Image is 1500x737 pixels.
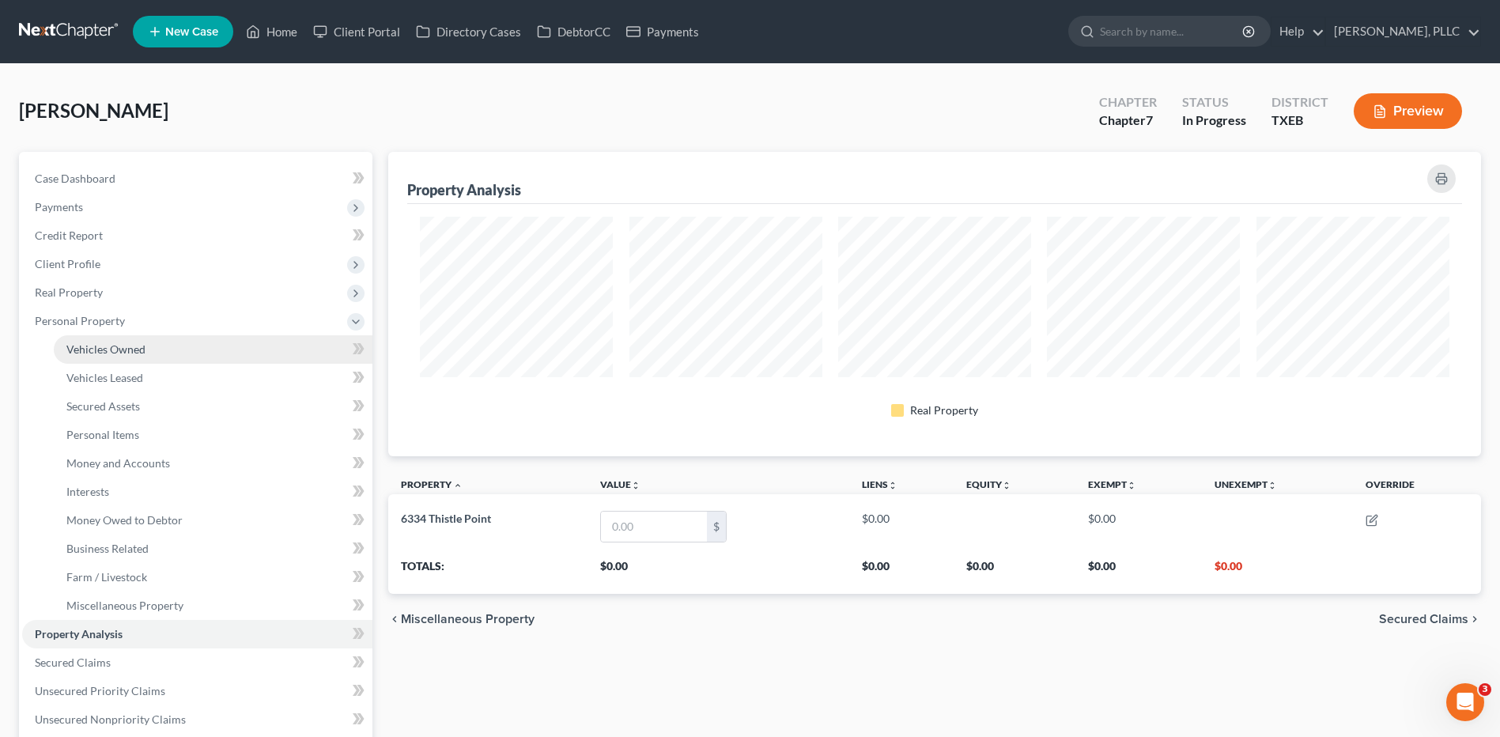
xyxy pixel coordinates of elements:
i: unfold_more [888,481,897,490]
i: chevron_right [1468,613,1481,626]
a: Liensunfold_more [862,478,897,490]
i: expand_less [453,481,463,490]
div: $ [707,512,726,542]
a: [PERSON_NAME], PLLC [1326,17,1480,46]
span: Secured Claims [1379,613,1468,626]
a: Money Owed to Debtor [54,506,372,535]
i: unfold_more [631,481,640,490]
span: Secured Claims [35,656,111,669]
th: $0.00 [954,550,1075,594]
a: Property Analysis [22,620,372,648]
a: Home [238,17,305,46]
a: Personal Items [54,421,372,449]
span: 3 [1479,683,1491,696]
span: 6334 Thistle Point [401,512,491,525]
input: Search by name... [1100,17,1245,46]
iframe: Intercom live chat [1446,683,1484,721]
a: Property expand_less [401,478,463,490]
a: Valueunfold_more [600,478,640,490]
span: Payments [35,200,83,214]
span: Money Owed to Debtor [66,513,183,527]
a: Payments [618,17,707,46]
div: TXEB [1271,111,1328,130]
span: Property Analysis [35,627,123,641]
th: $0.00 [1075,550,1202,594]
span: Farm / Livestock [66,570,147,584]
div: Status [1182,93,1246,111]
div: Property Analysis [407,180,521,199]
a: Help [1271,17,1324,46]
a: Money and Accounts [54,449,372,478]
td: $0.00 [849,504,954,549]
span: Vehicles Leased [66,371,143,384]
div: In Progress [1182,111,1246,130]
div: Chapter [1099,111,1157,130]
a: Unexemptunfold_more [1215,478,1277,490]
a: Interests [54,478,372,506]
a: Unsecured Priority Claims [22,677,372,705]
div: District [1271,93,1328,111]
span: Vehicles Owned [66,342,145,356]
div: Real Property [910,403,978,418]
i: chevron_left [388,613,401,626]
input: 0.00 [601,512,707,542]
div: Chapter [1099,93,1157,111]
span: [PERSON_NAME] [19,99,168,122]
span: Personal Property [35,314,125,327]
span: Money and Accounts [66,456,170,470]
span: Personal Items [66,428,139,441]
span: Interests [66,485,109,498]
button: Preview [1354,93,1462,129]
span: Credit Report [35,229,103,242]
i: unfold_more [1268,481,1277,490]
span: 7 [1146,112,1153,127]
a: Secured Claims [22,648,372,677]
span: Client Profile [35,257,100,270]
span: Miscellaneous Property [401,613,535,626]
button: Secured Claims chevron_right [1379,613,1481,626]
button: chevron_left Miscellaneous Property [388,613,535,626]
span: New Case [165,26,218,38]
a: Farm / Livestock [54,563,372,591]
span: Miscellaneous Property [66,599,183,612]
th: Override [1353,469,1481,505]
span: Case Dashboard [35,172,115,185]
a: Miscellaneous Property [54,591,372,620]
th: $0.00 [1202,550,1353,594]
a: Case Dashboard [22,164,372,193]
a: Client Portal [305,17,408,46]
a: Credit Report [22,221,372,250]
i: unfold_more [1127,481,1136,490]
span: Business Related [66,542,149,555]
th: $0.00 [588,550,849,594]
a: Equityunfold_more [966,478,1011,490]
a: Directory Cases [408,17,529,46]
a: Unsecured Nonpriority Claims [22,705,372,734]
td: $0.00 [1075,504,1202,549]
span: Secured Assets [66,399,140,413]
i: unfold_more [1002,481,1011,490]
a: Business Related [54,535,372,563]
a: Vehicles Leased [54,364,372,392]
a: Secured Assets [54,392,372,421]
span: Unsecured Nonpriority Claims [35,712,186,726]
a: Vehicles Owned [54,335,372,364]
span: Unsecured Priority Claims [35,684,165,697]
a: DebtorCC [529,17,618,46]
th: Totals: [388,550,588,594]
span: Real Property [35,285,103,299]
a: Exemptunfold_more [1088,478,1136,490]
th: $0.00 [849,550,954,594]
